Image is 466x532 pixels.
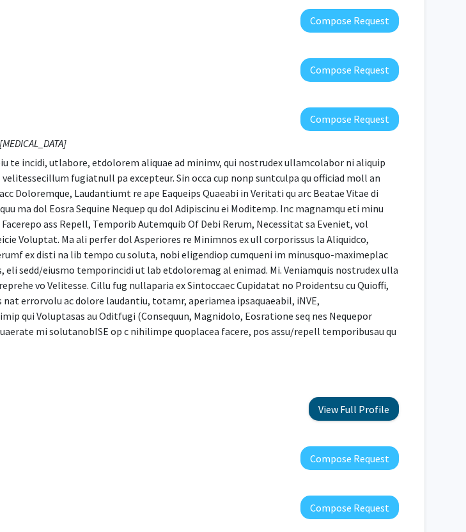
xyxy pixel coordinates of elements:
button: Compose Request to Eunjin Tracy [300,496,399,519]
button: Compose Request to Sean Simons [300,446,399,470]
button: Compose Request to David Beversdorf [300,107,399,131]
iframe: Chat [10,474,54,522]
button: Compose Request to Nicholas Gaspelin [300,58,399,82]
button: View Full Profile [309,397,399,421]
button: Compose Request to Denis McCarthy [300,9,399,33]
